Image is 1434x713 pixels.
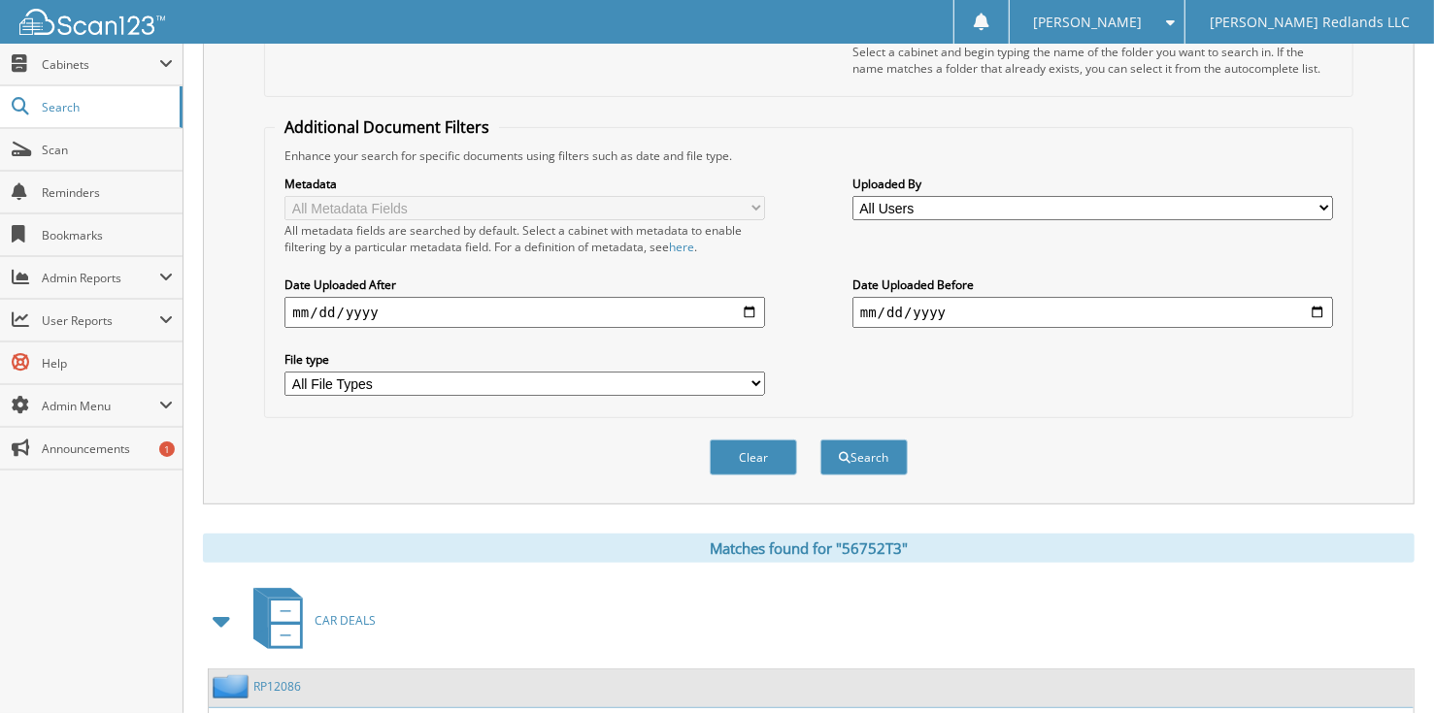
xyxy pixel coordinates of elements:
[1337,620,1434,713] iframe: Chat Widget
[669,239,694,255] a: here
[213,674,253,698] img: folder2.png
[19,9,165,35] img: scan123-logo-white.svg
[42,270,159,286] span: Admin Reports
[284,222,765,255] div: All metadata fields are searched by default. Select a cabinet with metadata to enable filtering b...
[42,142,173,158] span: Scan
[284,297,765,328] input: start
[42,56,159,73] span: Cabinets
[852,276,1333,293] label: Date Uploaded Before
[42,355,173,372] span: Help
[1210,16,1410,28] span: [PERSON_NAME] Redlands LLC
[253,678,301,695] a: RP12086
[852,176,1333,192] label: Uploaded By
[315,612,376,629] span: CAR DEALS
[159,441,175,457] div: 1
[852,297,1333,328] input: end
[710,439,797,475] button: Clear
[275,116,499,138] legend: Additional Document Filters
[42,227,173,243] span: Bookmarks
[42,184,173,201] span: Reminders
[203,534,1415,563] div: Matches found for "56752T3"
[284,176,765,192] label: Metadata
[1034,16,1143,28] span: [PERSON_NAME]
[242,582,376,659] a: CAR DEALS
[820,439,908,475] button: Search
[284,276,765,293] label: Date Uploaded After
[42,312,159,329] span: User Reports
[275,147,1342,164] div: Enhance your search for specific documents using filters such as date and file type.
[284,351,765,368] label: File type
[42,398,159,414] span: Admin Menu
[852,44,1333,77] div: Select a cabinet and begin typing the name of the folder you want to search in. If the name match...
[42,99,170,115] span: Search
[42,440,173,457] span: Announcements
